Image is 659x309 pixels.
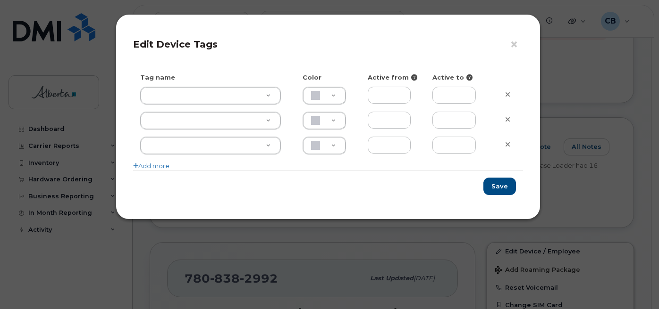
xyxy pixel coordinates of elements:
div: Tag name [133,73,296,82]
i: Fill in to restrict tag activity to this date [466,74,473,81]
i: Fill in to restrict tag activity to this date [411,74,417,81]
div: Color [296,73,361,82]
button: × [510,38,523,52]
div: Active to [425,73,490,82]
h4: Edit Device Tags [133,39,523,50]
a: Add more [133,162,169,170]
button: Save [483,178,516,195]
div: Active from [361,73,426,82]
